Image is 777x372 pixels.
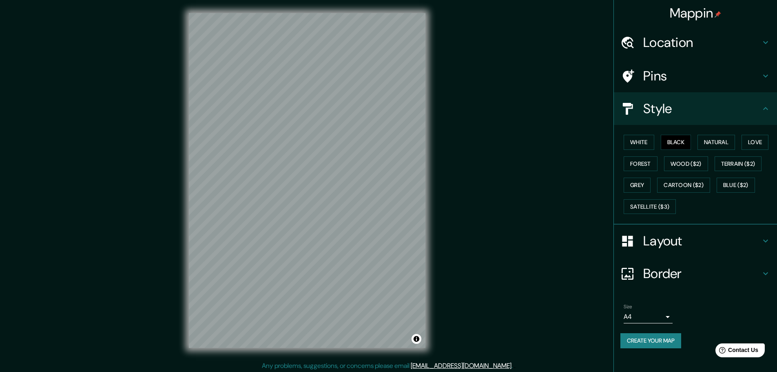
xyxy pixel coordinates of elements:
h4: Layout [643,233,761,249]
h4: Border [643,265,761,282]
button: Satellite ($3) [624,199,676,214]
button: Terrain ($2) [715,156,762,172]
label: Size [624,303,632,310]
button: Cartoon ($2) [657,178,710,193]
div: . [514,361,516,371]
p: Any problems, suggestions, or concerns please email . [262,361,513,371]
div: Location [614,26,777,59]
img: pin-icon.png [715,11,721,18]
button: White [624,135,654,150]
div: Style [614,92,777,125]
button: Create your map [620,333,681,348]
button: Toggle attribution [412,334,421,344]
div: Border [614,257,777,290]
button: Natural [697,135,735,150]
button: Forest [624,156,657,172]
div: Layout [614,225,777,257]
button: Grey [624,178,651,193]
button: Wood ($2) [664,156,708,172]
button: Blue ($2) [717,178,755,193]
div: Pins [614,60,777,92]
canvas: Map [189,13,425,348]
h4: Pins [643,68,761,84]
button: Love [742,135,768,150]
iframe: Help widget launcher [704,340,768,363]
div: . [513,361,514,371]
h4: Mappin [670,5,722,21]
div: A4 [624,310,673,323]
h4: Style [643,100,761,117]
a: [EMAIL_ADDRESS][DOMAIN_NAME] [411,361,511,370]
h4: Location [643,34,761,51]
button: Black [661,135,691,150]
